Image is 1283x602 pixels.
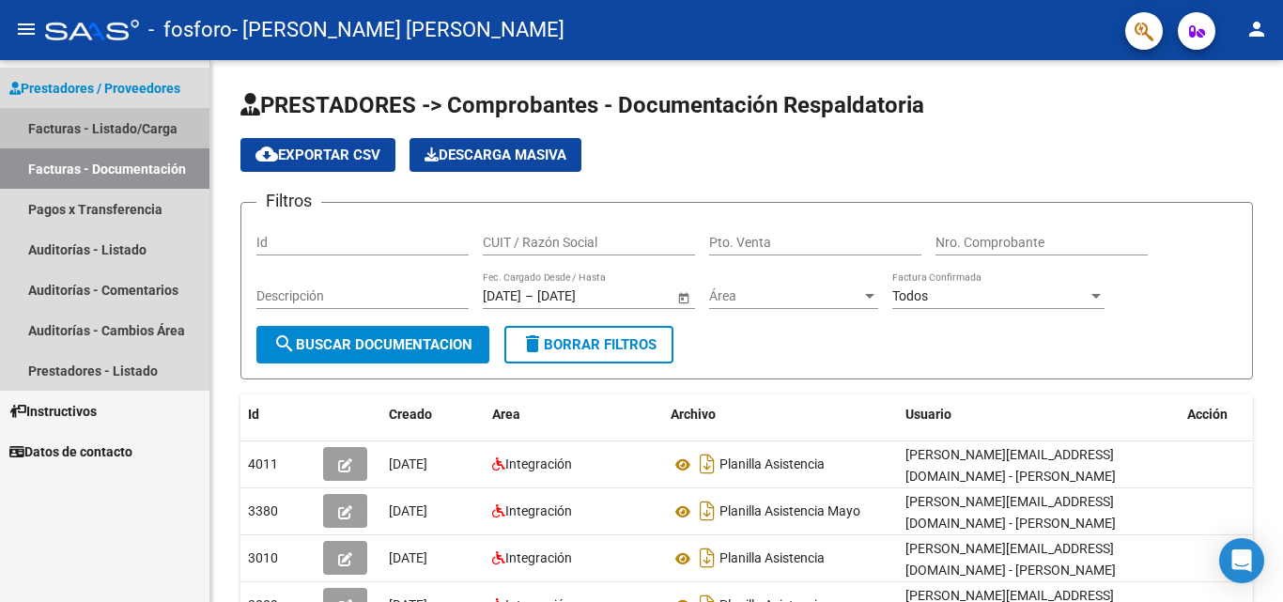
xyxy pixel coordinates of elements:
app-download-masive: Descarga masiva de comprobantes (adjuntos) [410,138,581,172]
span: - [PERSON_NAME] [PERSON_NAME] [232,9,564,51]
span: Planilla Asistencia [719,551,825,566]
span: Archivo [671,407,716,422]
span: 3010 [248,550,278,565]
span: [DATE] [389,503,427,518]
span: Área [709,288,861,304]
mat-icon: cloud_download [255,143,278,165]
span: [PERSON_NAME][EMAIL_ADDRESS][DOMAIN_NAME] - [PERSON_NAME] [905,541,1116,578]
span: [PERSON_NAME][EMAIL_ADDRESS][DOMAIN_NAME] - [PERSON_NAME] [905,447,1116,484]
span: - fosforo [148,9,232,51]
span: Integración [505,503,572,518]
span: Planilla Asistencia Mayo [719,504,860,519]
span: [DATE] [389,456,427,471]
button: Borrar Filtros [504,326,673,363]
button: Buscar Documentacion [256,326,489,363]
span: Id [248,407,259,422]
span: – [525,288,533,304]
span: Area [492,407,520,422]
button: Open calendar [673,287,693,307]
datatable-header-cell: Id [240,394,316,435]
span: Exportar CSV [255,147,380,163]
span: Usuario [905,407,951,422]
span: Buscar Documentacion [273,336,472,353]
datatable-header-cell: Archivo [663,394,898,435]
datatable-header-cell: Acción [1180,394,1274,435]
span: Integración [505,456,572,471]
input: Start date [483,288,521,304]
span: Descarga Masiva [425,147,566,163]
span: PRESTADORES -> Comprobantes - Documentación Respaldatoria [240,92,924,118]
span: 4011 [248,456,278,471]
mat-icon: menu [15,18,38,40]
i: Descargar documento [695,449,719,479]
button: Descarga Masiva [410,138,581,172]
datatable-header-cell: Usuario [898,394,1180,435]
span: 3380 [248,503,278,518]
datatable-header-cell: Area [485,394,663,435]
span: Borrar Filtros [521,336,657,353]
i: Descargar documento [695,496,719,526]
mat-icon: person [1245,18,1268,40]
span: Todos [892,288,928,303]
datatable-header-cell: Creado [381,394,485,435]
div: Open Intercom Messenger [1219,538,1264,583]
h3: Filtros [256,188,321,214]
span: Datos de contacto [9,441,132,462]
mat-icon: search [273,332,296,355]
span: [PERSON_NAME][EMAIL_ADDRESS][DOMAIN_NAME] - [PERSON_NAME] [905,494,1116,531]
button: Exportar CSV [240,138,395,172]
input: End date [537,288,629,304]
span: Instructivos [9,401,97,422]
span: Integración [505,550,572,565]
span: Planilla Asistencia [719,457,825,472]
mat-icon: delete [521,332,544,355]
span: Acción [1187,407,1228,422]
span: [DATE] [389,550,427,565]
span: Creado [389,407,432,422]
i: Descargar documento [695,543,719,573]
span: Prestadores / Proveedores [9,78,180,99]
